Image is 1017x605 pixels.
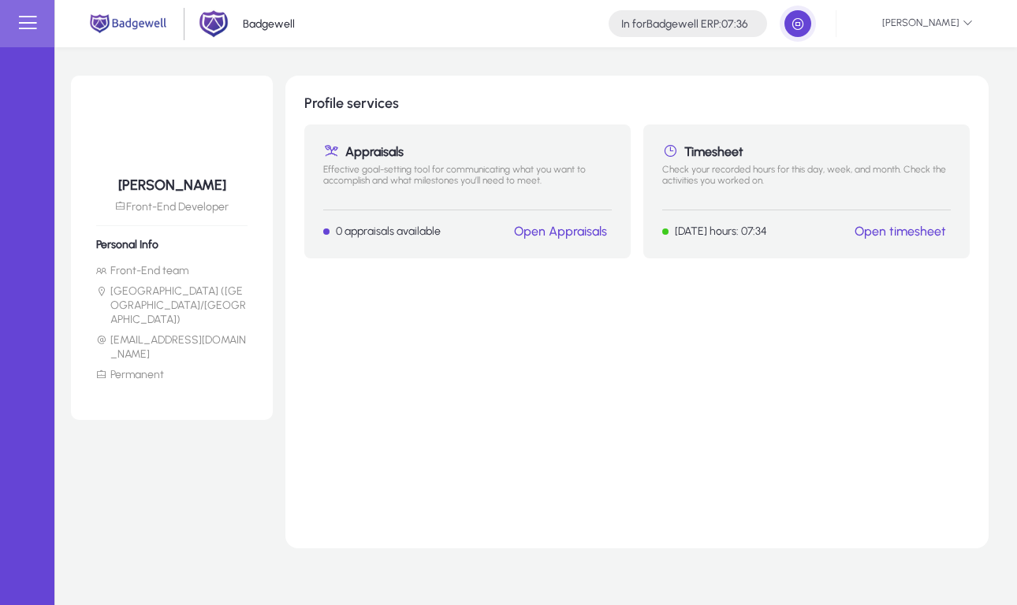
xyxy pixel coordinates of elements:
img: main.png [87,13,169,35]
img: 39.jpeg [140,101,203,164]
button: Open Appraisals [509,223,612,239]
h1: Timesheet [662,143,951,159]
button: [PERSON_NAME] [836,9,985,38]
h5: [PERSON_NAME] [96,176,248,194]
span: [PERSON_NAME] [849,10,973,37]
button: Open timesheet [850,223,951,239]
a: Open Appraisals [514,224,607,239]
p: Front-End Developer [96,200,248,213]
img: 2.png [199,9,229,39]
li: Front-End team [96,264,248,278]
h4: Badgewell ERP [621,17,748,31]
h6: Personal Info [96,238,248,251]
span: In for [621,17,646,31]
li: Permanent [96,368,248,382]
p: Effective goal-setting tool for communicating what you want to accomplish and what milestones you... [323,164,612,197]
span: : [719,17,721,31]
img: 39.jpeg [849,10,876,37]
a: Open timesheet [855,224,946,239]
p: 0 appraisals available [336,225,441,238]
h1: Appraisals [323,143,612,159]
h1: Profile services [304,95,970,112]
p: Badgewell [243,17,295,31]
li: [GEOGRAPHIC_DATA] ([GEOGRAPHIC_DATA]/[GEOGRAPHIC_DATA]) [96,284,248,327]
p: [DATE] hours: 07:34 [675,225,767,238]
li: [EMAIL_ADDRESS][DOMAIN_NAME] [96,333,248,362]
p: Check your recorded hours for this day, week, and month. Check the activities you worked on. [662,164,951,197]
span: 07:36 [721,17,748,31]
